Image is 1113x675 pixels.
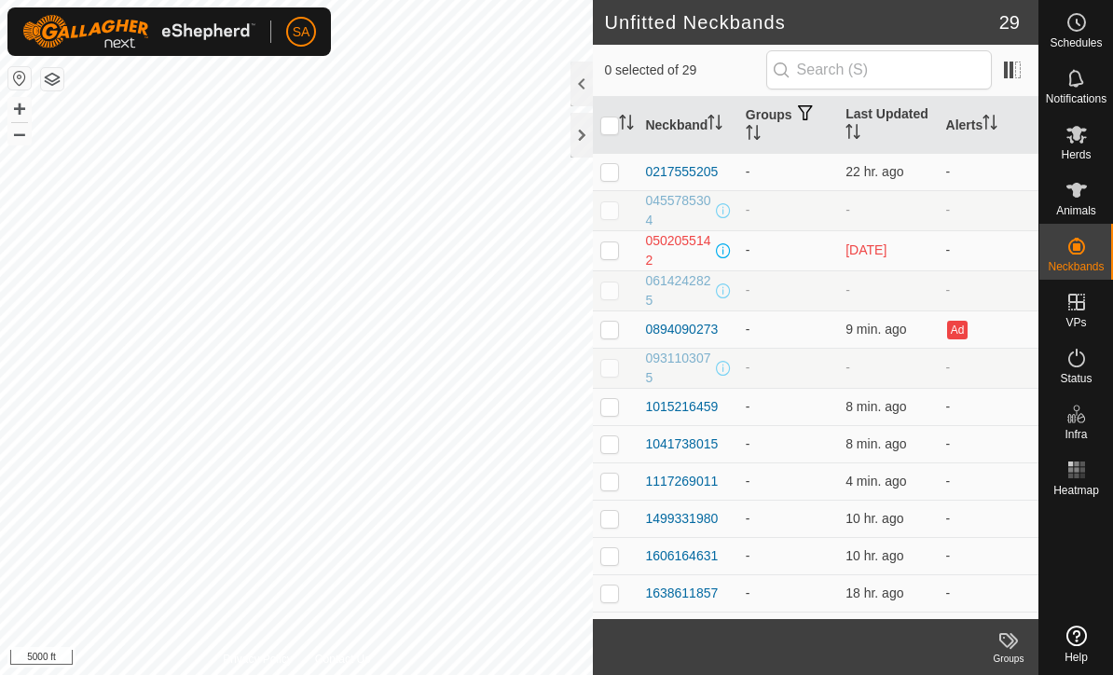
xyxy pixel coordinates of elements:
[8,98,31,120] button: +
[979,652,1038,666] div: Groups
[1056,205,1096,216] span: Animals
[939,190,1038,230] td: -
[645,349,711,388] div: 0931103075
[315,651,370,668] a: Contact Us
[645,472,718,491] div: 1117269011
[738,348,838,388] td: -
[1065,652,1088,663] span: Help
[22,15,255,48] img: Gallagher Logo
[645,320,718,339] div: 0894090273
[645,271,711,310] div: 0614242825
[845,585,903,600] span: Sep 21, 2025 at 11:30 AM
[619,117,634,132] p-sorticon: Activate to sort
[638,97,737,154] th: Neckband
[939,612,1038,649] td: -
[293,22,310,42] span: SA
[1046,93,1106,104] span: Notifications
[738,270,838,310] td: -
[738,537,838,574] td: -
[766,50,992,90] input: Search (S)
[845,322,906,337] span: Sep 22, 2025 at 6:09 AM
[939,97,1038,154] th: Alerts
[41,68,63,90] button: Map Layers
[604,11,998,34] h2: Unfitted Neckbands
[1065,429,1087,440] span: Infra
[845,436,906,451] span: Sep 22, 2025 at 6:10 AM
[939,537,1038,574] td: -
[1039,618,1113,670] a: Help
[738,190,838,230] td: -
[845,360,850,375] span: -
[645,162,718,182] div: 0217555205
[645,397,718,417] div: 1015216459
[738,310,838,348] td: -
[939,348,1038,388] td: -
[645,546,718,566] div: 1606164631
[645,434,718,454] div: 1041738015
[1061,149,1091,160] span: Herds
[845,282,850,297] span: -
[939,425,1038,462] td: -
[746,128,761,143] p-sorticon: Activate to sort
[845,399,906,414] span: Sep 22, 2025 at 6:10 AM
[645,509,718,529] div: 1499331980
[708,117,722,132] p-sorticon: Activate to sort
[845,242,886,257] span: Sep 13, 2025 at 4:20 PM
[645,191,711,230] div: 0455785304
[947,321,968,339] button: Ad
[738,425,838,462] td: -
[223,651,293,668] a: Privacy Policy
[838,97,938,154] th: Last Updated
[845,127,860,142] p-sorticon: Activate to sort
[738,230,838,270] td: -
[999,8,1020,36] span: 29
[1050,37,1102,48] span: Schedules
[1060,373,1092,384] span: Status
[738,462,838,500] td: -
[1065,317,1086,328] span: VPs
[645,231,711,270] div: 0502055142
[738,574,838,612] td: -
[8,67,31,90] button: Reset Map
[738,612,838,649] td: -
[939,462,1038,500] td: -
[738,153,838,190] td: -
[939,388,1038,425] td: -
[939,230,1038,270] td: -
[939,270,1038,310] td: -
[1048,261,1104,272] span: Neckbands
[982,117,997,132] p-sorticon: Activate to sort
[845,548,903,563] span: Sep 21, 2025 at 7:23 PM
[845,202,850,217] span: -
[1053,485,1099,496] span: Heatmap
[8,122,31,145] button: –
[604,61,765,80] span: 0 selected of 29
[845,511,903,526] span: Sep 21, 2025 at 7:34 PM
[738,388,838,425] td: -
[738,97,838,154] th: Groups
[939,500,1038,537] td: -
[845,474,906,489] span: Sep 22, 2025 at 6:14 AM
[939,574,1038,612] td: -
[645,584,718,603] div: 1638611857
[738,500,838,537] td: -
[845,164,903,179] span: Sep 21, 2025 at 8:12 AM
[939,153,1038,190] td: -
